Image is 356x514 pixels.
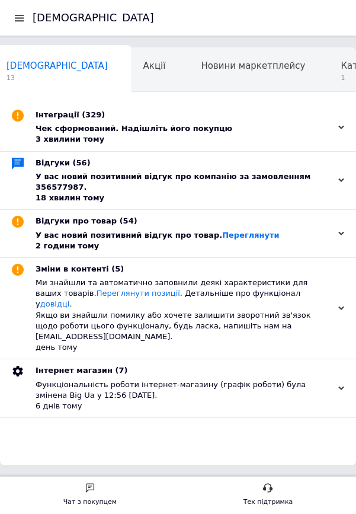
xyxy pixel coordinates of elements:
span: (7) [115,366,127,375]
a: довідці [40,299,70,308]
h1: [DEMOGRAPHIC_DATA] [33,11,154,24]
span: (329) [82,110,105,119]
span: (5) [111,264,124,273]
span: Акції [143,60,166,71]
div: 18 хвилин тому [326,177,344,183]
span: [DEMOGRAPHIC_DATA] [7,60,108,71]
div: 2 години тому [36,241,323,251]
div: Інтеграції [36,110,323,120]
div: Функціональність роботи інтернет-магазину (графік роботи) була змінена Big Ua у 12:56 [DATE]. [36,379,323,401]
div: 2 години тому [326,231,344,237]
div: 18 хвилин тому [36,193,323,203]
span: (54) [120,216,137,225]
span: Новини маркетплейсу [201,60,305,71]
div: 6 днів тому [36,401,323,411]
div: У вас новий позитивний відгук про компанію за замовленням 356577987. [36,171,323,193]
a: Переглянути [222,231,280,240]
div: У вас новий позитивний відгук про товар. [36,230,323,241]
div: день тому [326,305,344,311]
div: Відгуки [36,158,323,168]
div: Ми знайшли та автоматично заповнили деякі характеристики для ваших товарів. . Детальніше про функ... [36,277,323,342]
div: Чек сформований. Надішліть його покупцю [36,123,323,134]
div: Зміни в контенті [36,264,323,274]
div: 3 хвилини тому [36,134,323,145]
div: Відгуки про товар [36,216,323,226]
div: 3 хвилини тому [326,124,344,130]
div: Тех підтримка [243,496,293,508]
div: день тому [36,342,323,353]
span: (56) [73,158,91,167]
span: 13 [7,74,108,82]
div: Інтернет магазин [36,365,323,376]
div: Чат з покупцем [63,496,117,508]
a: Переглянути позиції [97,289,180,298]
div: 6 днів тому [326,385,344,391]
